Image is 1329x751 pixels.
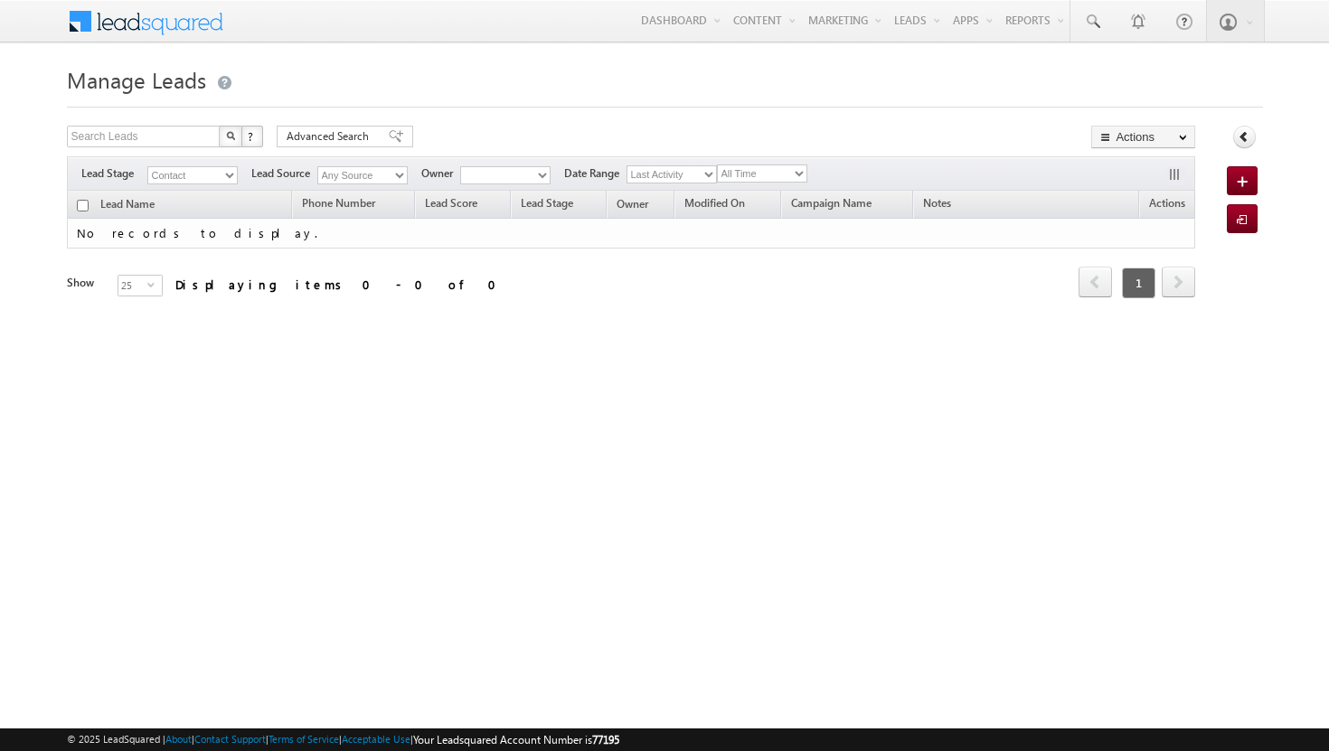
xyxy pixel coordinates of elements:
div: Show [67,275,103,291]
a: Terms of Service [269,733,339,745]
a: Lead Stage [512,193,582,217]
a: About [165,733,192,745]
a: prev [1079,268,1112,297]
a: Contact Support [194,733,266,745]
span: select [147,280,162,288]
span: Phone Number [302,196,375,210]
a: Modified On [675,193,754,217]
span: Your Leadsquared Account Number is [413,733,619,746]
span: next [1162,267,1195,297]
span: 77195 [592,733,619,746]
a: Phone Number [293,193,384,217]
a: next [1162,268,1195,297]
span: Modified On [684,196,745,210]
span: Owner [421,165,460,182]
span: Lead Stage [81,165,147,182]
span: Campaign Name [791,196,872,210]
span: 1 [1122,268,1155,298]
span: Lead Score [425,196,477,210]
img: Search [226,131,235,140]
button: Actions [1091,126,1195,148]
a: Lead Score [416,193,486,217]
span: Actions [1140,193,1194,217]
a: Acceptable Use [342,733,410,745]
span: Advanced Search [287,128,374,145]
a: Campaign Name [782,193,881,217]
span: prev [1079,267,1112,297]
span: Manage Leads [67,65,206,94]
div: Displaying items 0 - 0 of 0 [175,274,507,295]
span: 25 [118,276,147,296]
span: Lead Source [251,165,317,182]
a: Lead Name [91,194,164,218]
td: No records to display. [67,219,1196,249]
span: Lead Stage [521,196,573,210]
button: ? [241,126,263,147]
span: Owner [617,197,648,211]
a: Notes [914,193,960,217]
input: Check all records [77,200,89,211]
span: Date Range [564,165,627,182]
span: © 2025 LeadSquared | | | | | [67,731,619,748]
span: ? [248,128,256,144]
